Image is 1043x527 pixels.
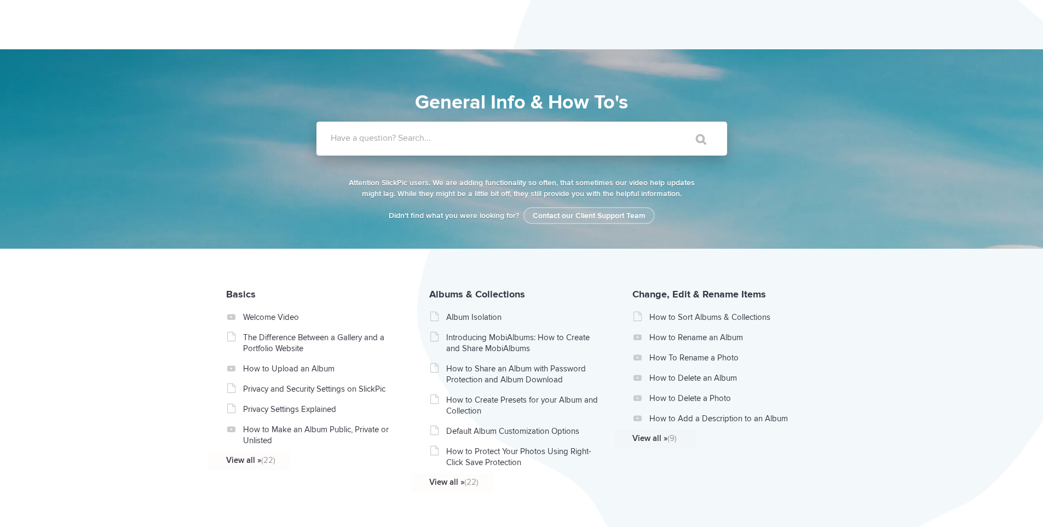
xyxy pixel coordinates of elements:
[649,393,804,404] a: How to Delete a Photo
[523,207,655,224] a: Contact our Client Support Team
[347,177,697,199] p: Attention SlickPic users. We are adding functionality so often, that sometimes our video help upd...
[243,332,398,354] a: The Difference Between a Gallery and a Portfolio Website
[347,210,697,221] p: Didn't find what you were looking for?
[267,88,776,117] h1: General Info & How To's
[446,363,601,385] a: How to Share an Album with Password Protection and Album Download
[446,332,601,354] a: Introducing MobiAlbums: How to Create and Share MobiAlbums
[243,404,398,415] a: Privacy Settings Explained
[226,455,381,466] a: View all »(22)
[649,352,804,363] a: How To Rename a Photo
[243,312,398,323] a: Welcome Video
[243,424,398,446] a: How to Make an Album Public, Private or Unlisted
[446,312,601,323] a: Album Isolation
[446,446,601,468] a: How to Protect Your Photos Using Right-Click Save Protection
[446,394,601,416] a: How to Create Presets for your Album and Collection
[243,383,398,394] a: Privacy and Security Settings on SlickPic
[649,312,804,323] a: How to Sort Albums & Collections
[649,332,804,343] a: How to Rename an Album
[649,373,804,383] a: How to Delete an Album
[632,433,787,444] a: View all »(9)
[243,363,398,374] a: How to Upload an Album
[632,288,766,300] a: Change, Edit & Rename Items
[673,126,719,152] input: 
[446,426,601,437] a: Default Album Customization Options
[429,288,525,300] a: Albums & Collections
[226,288,256,300] a: Basics
[429,477,584,488] a: View all »(22)
[331,133,741,144] label: Have a question? Search...
[649,413,804,424] a: How to Add a Description to an Album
